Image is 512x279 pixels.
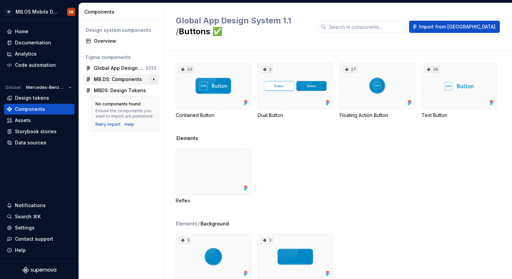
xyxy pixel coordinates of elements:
div: Floating Action Button [340,112,415,119]
div: 27 [343,66,358,73]
div: 2 [261,66,273,73]
span: / [198,220,200,227]
div: MBDS: Design Tokens [94,87,146,94]
a: Components [4,104,74,115]
div: 3 [261,237,273,244]
button: Contact support [4,234,74,244]
div: Dual Button [258,112,333,119]
span: Background [200,220,229,227]
a: Data sources [4,137,74,148]
a: MB.DS: Components [83,74,159,85]
button: Import from [GEOGRAPHIC_DATA] [409,21,500,33]
span: Mercedes-Benz 2.0 [26,85,66,90]
a: Assets [4,115,74,126]
div: 36Text Button [422,63,497,119]
div: Global App Design System 1.1 [94,65,144,72]
div: 36 [425,66,440,73]
div: Contained Button [176,112,251,119]
button: Notifications [4,200,74,211]
div: Overview [94,38,156,44]
div: 3 [179,237,191,244]
a: Global App Design System 1.12252 [83,63,159,74]
div: Notifications [15,202,46,209]
a: Analytics [4,48,74,59]
a: Documentation [4,37,74,48]
div: No components found [95,101,141,107]
div: Design tokens [15,95,49,101]
a: Code automation [4,60,74,71]
button: Mercedes-Benz 2.0 [23,83,74,92]
a: Settings [4,222,74,233]
div: Elements [176,220,197,227]
a: Home [4,26,74,37]
div: 2Dual Button [258,63,333,119]
div: MB.DS: Components [94,76,142,83]
a: Storybook stories [4,126,74,137]
button: MMB.OS Mobile Design SystemSB [1,4,77,19]
div: Components [84,8,161,15]
div: Ensure the components you want to import are published. [95,108,155,119]
svg: Supernova Logo [22,267,56,274]
div: Reflex [176,197,251,204]
button: Retry import [95,122,121,127]
div: Code automation [15,62,56,68]
input: Search in components... [326,21,406,33]
div: 2252 [146,65,156,71]
a: Overview [83,36,159,46]
div: 33 [179,66,194,73]
span: Elements [176,135,198,142]
button: Search ⌘K [4,211,74,222]
div: M [5,8,13,16]
div: Assets [15,117,31,124]
a: MBDS: Design Tokens [83,85,159,96]
h2: Buttons ✅ [176,15,310,37]
div: Search ⌘K [15,213,41,220]
div: MB.OS Mobile Design System [16,8,59,15]
div: Reflex [176,148,251,204]
div: Help [15,247,26,254]
div: Components [15,106,45,113]
div: Analytics [15,51,37,57]
div: SB [69,9,73,15]
div: 27Floating Action Button [340,63,415,119]
div: Figma components [86,54,156,61]
a: Design tokens [4,93,74,103]
div: Settings [15,224,35,231]
div: Storybook stories [15,128,57,135]
button: Help [4,245,74,256]
div: Dataset [5,85,21,90]
span: Import from [GEOGRAPHIC_DATA] [419,23,495,30]
div: Text Button [422,112,497,119]
div: Design system components [86,27,156,34]
div: Contact support [15,236,53,242]
a: Help [125,122,134,127]
div: Home [15,28,28,35]
div: 33Contained Button [176,63,251,119]
div: Data sources [15,139,46,146]
span: Global App Design System 1.1 / [176,16,291,36]
div: Documentation [15,39,51,46]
